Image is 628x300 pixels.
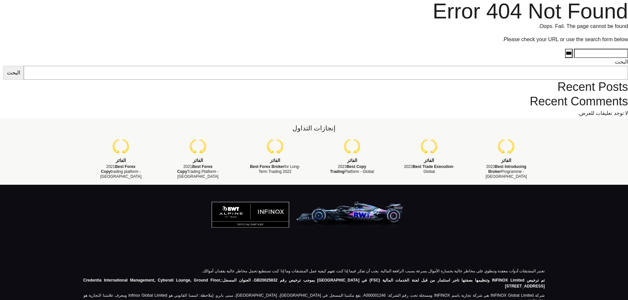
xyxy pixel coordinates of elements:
[330,164,366,174] strong: Best Copy Trading
[347,158,357,163] strong: الفائز
[327,164,377,174] p: 2023 Platform - Global
[270,158,280,163] strong: الفائز
[501,158,511,163] strong: الفائز
[424,158,434,163] strong: الفائز
[116,158,126,163] strong: الفائز
[83,278,545,288] strong: تم ترخيص INFINOX Limited وتنظيمها بصفتها تاجر استثمار من قبل لجنة الخدمات المالية (FSC) في [GEOGR...
[96,164,146,179] p: 2021 trading platform - [GEOGRAPHIC_DATA]
[250,164,284,169] strong: Best Forex Broker
[193,158,203,163] strong: الفائز
[83,268,545,274] p: تعتبر المشتقات أدوات معقدة وتنطوي على مخاطر عالية بخسارة الأموال بسرعة بسبب الرافعة المالية. يجب ...
[83,123,545,133] h2: إنجازات التداول
[173,164,224,179] p: 2021 Trading Platform - [GEOGRAPHIC_DATA]
[615,59,628,65] label: البحث
[3,66,24,80] button: البحث
[413,164,453,169] strong: Best Trade Execution
[177,164,213,174] strong: Best Forex Copy
[250,164,300,174] p: for Long-Term Trading 2022
[488,164,526,174] strong: Best Introducing Broker
[404,164,455,174] p: 2023 - Global
[101,164,135,174] strong: Best Forex Copy
[481,164,532,179] p: 2023 Programme - [GEOGRAPHIC_DATA]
